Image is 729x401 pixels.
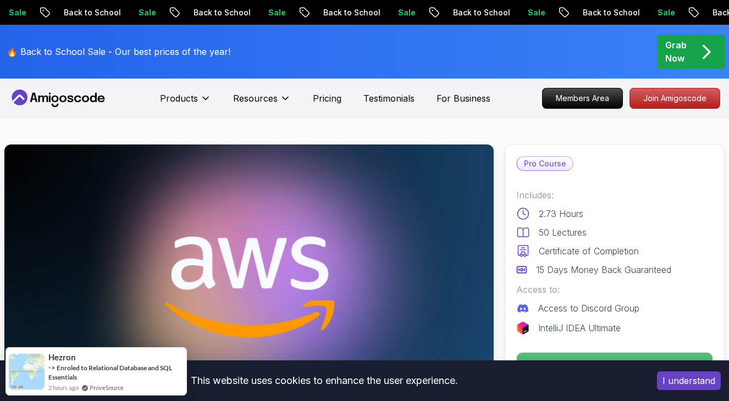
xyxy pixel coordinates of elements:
[90,384,124,391] a: ProveSource
[657,371,721,390] button: Accept cookies
[517,157,573,170] p: Pro Course
[516,321,529,335] img: jetbrains logo
[313,92,341,105] a: Pricing
[516,352,713,377] button: Get Started
[539,207,583,220] p: 2.73 Hours
[665,38,687,65] p: Grab Now
[542,88,623,109] a: Members Area
[55,7,130,18] p: Back to School
[185,7,259,18] p: Back to School
[649,7,684,18] p: Sale
[437,92,490,105] a: For Business
[130,7,165,18] p: Sale
[629,88,720,109] a: Join Amigoscode
[516,283,713,296] p: Access to:
[538,321,621,335] p: IntelliJ IDEA Ultimate
[48,364,172,381] a: Enroled to Relational Database and SQL Essentials
[48,383,79,392] span: 2 hours ago
[314,7,389,18] p: Back to School
[363,92,415,105] a: Testimonials
[538,302,639,315] p: Access to Discord Group
[160,92,211,114] button: Products
[444,7,519,18] p: Back to School
[543,88,622,108] p: Members Area
[48,363,56,372] span: ->
[539,226,587,239] p: 50 Lectures
[8,369,640,393] div: This website uses cookies to enhance the user experience.
[516,188,713,202] p: Includes:
[630,88,720,108] p: Join Amigoscode
[160,92,198,105] p: Products
[48,353,76,362] span: Hezron
[233,92,291,114] button: Resources
[519,7,554,18] p: Sale
[536,263,671,276] p: 15 Days Money Back Guaranteed
[574,7,649,18] p: Back to School
[9,354,45,389] img: provesource social proof notification image
[389,7,424,18] p: Sale
[259,7,295,18] p: Sale
[7,45,230,58] p: 🔥 Back to School Sale - Our best prices of the year!
[233,92,278,105] p: Resources
[539,244,639,258] p: Certificate of Completion
[517,353,713,377] p: Get Started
